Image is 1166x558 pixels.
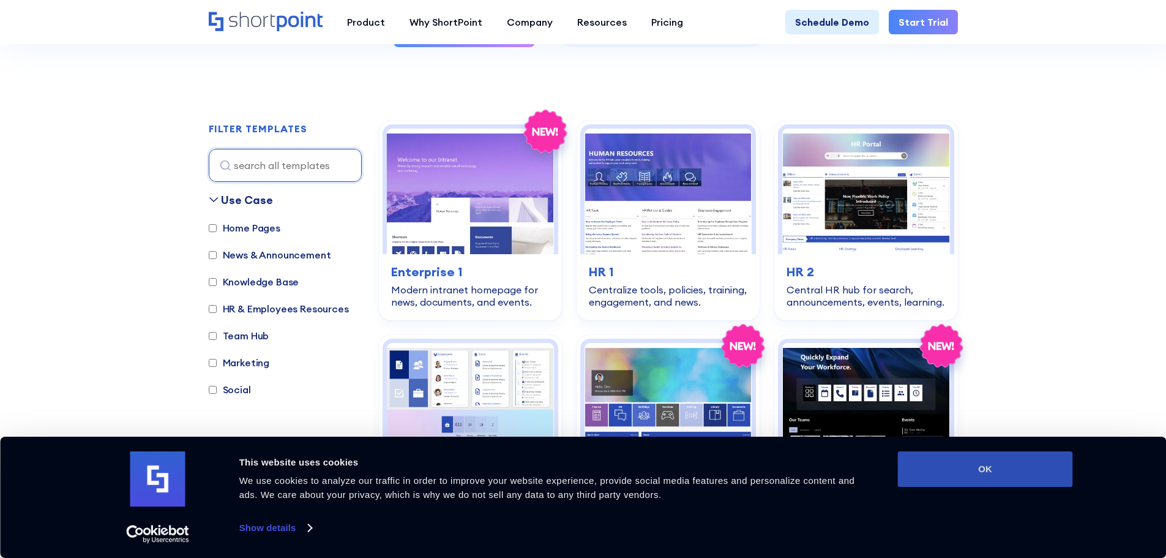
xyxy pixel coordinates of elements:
a: HR 5 – Human Resource Template: Modern hub for people, policies, events, and tools.HR 5Modern hub... [774,335,957,547]
div: Product [347,15,385,29]
a: HR 3 – HR Intranet Template: All‑in‑one space for news, events, and documents.HR 3All‑in‑one spac... [379,335,562,547]
div: Why ShortPoint [409,15,482,29]
div: This website uses cookies [239,455,870,470]
label: Team Hub [209,328,269,343]
a: Enterprise 1 – SharePoint Homepage Design: Modern intranet homepage for news, documents, and even... [379,121,562,320]
div: Resources [577,15,627,29]
input: Marketing [209,359,217,367]
h2: FILTER TEMPLATES [209,124,307,135]
div: Modern intranet homepage for news, documents, and events. [391,284,550,308]
img: HR 4 – SharePoint HR Intranet Template: Streamline news, policies, training, events, and workflow... [585,343,752,469]
img: Enterprise 1 – SharePoint Homepage Design: Modern intranet homepage for news, documents, and events. [387,129,554,254]
a: HR 2 - HR Intranet Portal: Central HR hub for search, announcements, events, learning.HR 2Central... [774,121,957,320]
a: Company [495,10,565,34]
input: Team Hub [209,332,217,340]
label: Social [209,382,251,397]
a: Start Trial [889,10,958,34]
div: Use Case [221,192,273,208]
h3: Enterprise 1 [391,263,550,281]
button: OK [898,451,1073,487]
a: Resources [565,10,639,34]
input: News & Announcement [209,251,217,259]
input: Social [209,386,217,394]
div: Pricing [651,15,683,29]
a: Schedule Demo [785,10,879,34]
img: HR 3 – HR Intranet Template: All‑in‑one space for news, events, and documents. [387,343,554,469]
label: News & Announcement [209,247,331,262]
div: Central HR hub for search, announcements, events, learning. [787,284,945,308]
input: Home Pages [209,224,217,232]
a: Product [335,10,397,34]
img: HR 1 – Human Resources Template: Centralize tools, policies, training, engagement, and news. [585,129,752,254]
img: HR 5 – Human Resource Template: Modern hub for people, policies, events, and tools. [782,343,949,469]
a: Pricing [639,10,695,34]
input: Knowledge Base [209,278,217,286]
div: Centralize tools, policies, training, engagement, and news. [589,284,747,308]
a: HR 1 – Human Resources Template: Centralize tools, policies, training, engagement, and news.HR 1C... [577,121,760,320]
label: Knowledge Base [209,274,299,289]
img: HR 2 - HR Intranet Portal: Central HR hub for search, announcements, events, learning. [782,129,949,254]
a: Home [209,12,323,32]
a: Why ShortPoint [397,10,495,34]
input: HR & Employees Resources [209,305,217,313]
a: Usercentrics Cookiebot - opens in a new window [104,525,211,543]
label: HR & Employees Resources [209,301,349,316]
label: Marketing [209,355,270,370]
img: logo [130,451,185,507]
a: Show details [239,519,312,537]
input: search all templates [209,149,362,182]
a: HR 4 – SharePoint HR Intranet Template: Streamline news, policies, training, events, and workflow... [577,335,760,547]
span: We use cookies to analyze our traffic in order to improve your website experience, provide social... [239,475,855,500]
label: Home Pages [209,221,280,235]
div: Company [507,15,553,29]
h3: HR 1 [589,263,747,281]
h3: HR 2 [787,263,945,281]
